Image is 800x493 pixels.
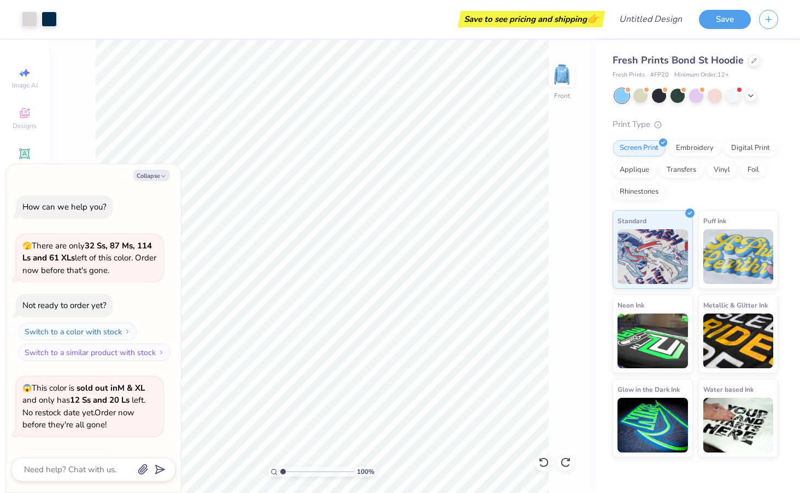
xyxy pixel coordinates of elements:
[158,349,164,356] img: Switch to a similar product with stock
[703,215,726,227] span: Puff Ink
[724,140,777,156] div: Digital Print
[650,71,669,80] span: # FP20
[613,140,666,156] div: Screen Print
[22,240,156,276] span: There are only left of this color. Order now before that's gone.
[617,384,680,395] span: Glow in the Dark Ink
[12,81,38,90] span: Image AI
[707,162,737,178] div: Vinyl
[133,170,170,181] button: Collapse
[22,240,152,264] strong: 32 Ss, 87 Ms, 114 Ls and 61 XLs
[554,91,570,101] div: Front
[70,395,130,405] strong: 12 Ss and 20 Ls
[613,118,778,131] div: Print Type
[13,121,37,130] span: Designs
[22,241,32,251] span: 🫣
[22,300,107,311] div: Not ready to order yet?
[77,382,145,393] strong: sold out in M & XL
[699,10,751,29] button: Save
[660,162,703,178] div: Transfers
[613,162,656,178] div: Applique
[22,201,107,212] div: How can we help you?
[551,63,573,85] img: Front
[357,467,374,477] span: 100 %
[610,8,691,30] input: Untitled Design
[587,12,599,25] span: 👉
[740,162,766,178] div: Foil
[617,299,644,311] span: Neon Ink
[617,215,646,227] span: Standard
[461,11,602,27] div: Save to see pricing and shipping
[11,162,38,171] span: Add Text
[22,382,145,431] span: This color is and only has left . No restock date yet. Order now before they're all gone!
[617,229,688,284] img: Standard
[124,328,131,335] img: Switch to a color with stock
[703,229,774,284] img: Puff Ink
[703,314,774,368] img: Metallic & Glitter Ink
[19,323,137,340] button: Switch to a color with stock
[613,54,744,67] span: Fresh Prints Bond St Hoodie
[674,71,729,80] span: Minimum Order: 12 +
[613,184,666,200] div: Rhinestones
[703,299,768,311] span: Metallic & Glitter Ink
[22,383,32,393] span: 😱
[703,398,774,453] img: Water based Ink
[617,314,688,368] img: Neon Ink
[703,384,754,395] span: Water based Ink
[19,344,170,361] button: Switch to a similar product with stock
[613,71,645,80] span: Fresh Prints
[617,398,688,453] img: Glow in the Dark Ink
[669,140,721,156] div: Embroidery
